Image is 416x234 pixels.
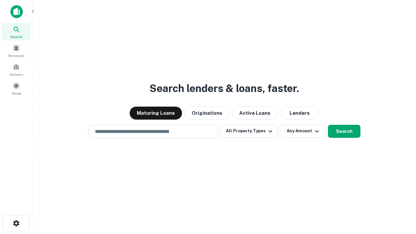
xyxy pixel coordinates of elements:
[130,107,182,120] button: Maturing Loans
[185,107,229,120] button: Originations
[2,80,31,97] a: Saved
[280,125,325,138] button: Any Amount
[2,23,31,41] a: Search
[383,182,416,213] iframe: Chat Widget
[328,125,360,138] button: Search
[10,5,23,18] img: capitalize-icon.png
[10,72,23,77] span: Contacts
[221,125,277,138] button: All Property Types
[149,81,299,96] h3: Search lenders & loans, faster.
[2,42,31,59] a: Borrowers
[280,107,319,120] button: Lenders
[12,91,21,96] span: Saved
[232,107,278,120] button: Active Loans
[10,34,22,39] span: Search
[8,53,24,58] span: Borrowers
[2,61,31,78] a: Contacts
